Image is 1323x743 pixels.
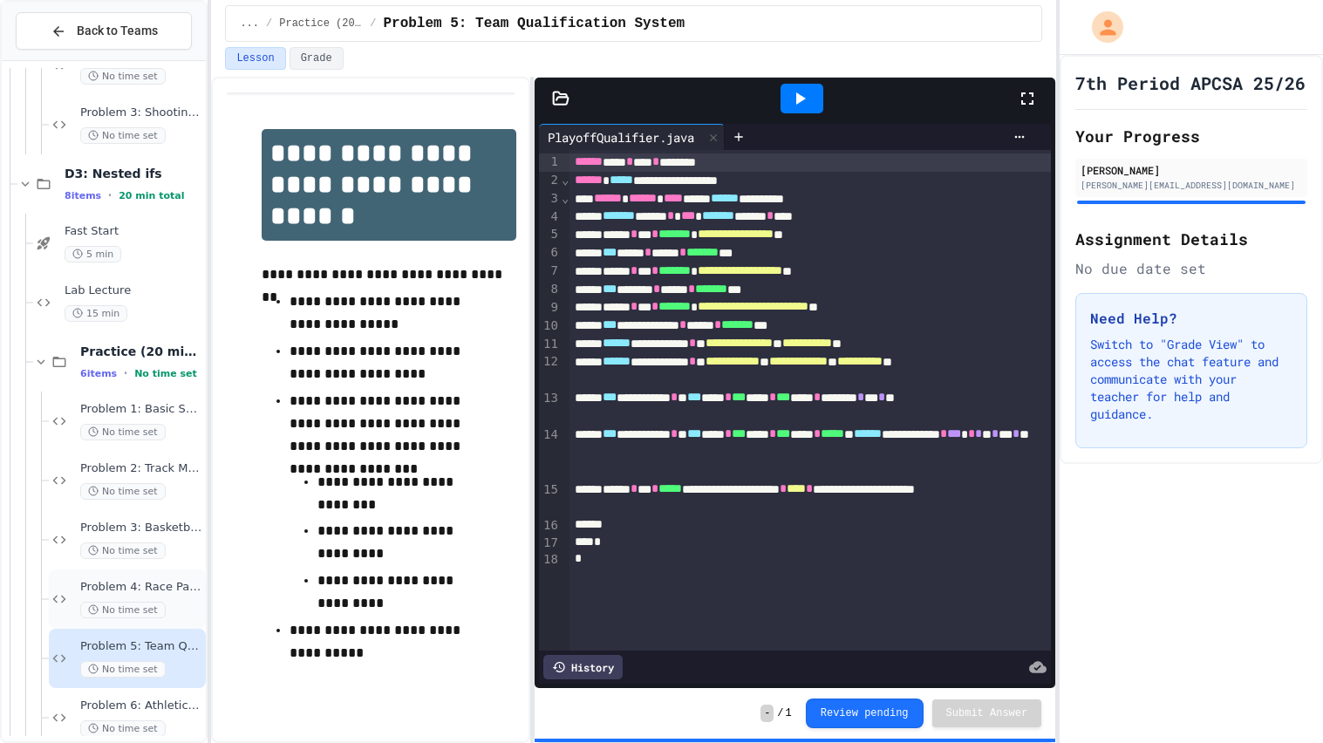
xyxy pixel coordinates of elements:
div: 13 [539,390,561,426]
div: 15 [539,481,561,518]
div: No due date set [1075,258,1307,279]
span: Fold line [561,191,569,205]
h1: 7th Period APCSA 25/26 [1075,71,1306,95]
div: 18 [539,551,561,569]
span: No time set [80,720,166,737]
div: 9 [539,299,561,317]
span: 20 min total [119,190,184,201]
div: 16 [539,517,561,535]
div: 10 [539,317,561,336]
h2: Your Progress [1075,124,1307,148]
span: Back to Teams [77,22,158,40]
button: Lesson [225,47,285,70]
span: / [777,706,783,720]
span: 6 items [80,368,117,379]
span: 15 min [65,305,127,322]
span: Problem 5: Team Qualification System [80,639,202,654]
button: Back to Teams [16,12,192,50]
span: Problem 2: Track Meet Awards System [80,461,202,476]
span: Problem 1: Basic Swimming Qualification [80,402,202,417]
div: [PERSON_NAME][EMAIL_ADDRESS][DOMAIN_NAME] [1081,179,1302,192]
span: - [760,705,774,722]
div: 1 [539,153,561,172]
div: 3 [539,190,561,208]
h2: Assignment Details [1075,227,1307,251]
div: 11 [539,336,561,354]
div: 7 [539,262,561,281]
span: No time set [80,127,166,144]
span: Problem 6: Athletic Achievement Tracker [80,699,202,713]
div: My Account [1074,7,1128,47]
div: 17 [539,535,561,552]
span: Problem 4: Race Pace Calculator [80,580,202,595]
span: • [124,366,127,380]
span: / [266,17,272,31]
span: No time set [80,424,166,440]
div: History [543,655,623,679]
div: 8 [539,281,561,299]
span: 1 [786,706,792,720]
div: 12 [539,353,561,390]
button: Grade [290,47,344,70]
h3: Need Help? [1090,308,1292,329]
span: Lab Lecture [65,283,202,298]
span: / [370,17,376,31]
button: Review pending [806,699,924,728]
p: Switch to "Grade View" to access the chat feature and communicate with your teacher for help and ... [1090,336,1292,423]
div: 5 [539,226,561,244]
span: No time set [80,602,166,618]
div: 14 [539,426,561,481]
div: PlayoffQualifier.java [539,124,725,150]
span: Fast Start [65,224,202,239]
span: Problem 5: Team Qualification System [383,13,685,34]
span: • [108,188,112,202]
span: Practice (20 mins) [279,17,363,31]
span: Fold line [561,173,569,187]
span: 8 items [65,190,101,201]
div: 4 [539,208,561,227]
div: 6 [539,244,561,262]
span: 5 min [65,246,121,262]
span: No time set [134,368,197,379]
div: [PERSON_NAME] [1081,162,1302,178]
span: Problem 3: Basketball Scholarship Evaluation [80,521,202,535]
span: No time set [80,542,166,559]
span: No time set [80,483,166,500]
div: 2 [539,172,561,190]
span: D3: Nested ifs [65,166,202,181]
span: Problem 3: Shooting Feedback [80,106,202,120]
span: No time set [80,661,166,678]
span: Practice (20 mins) [80,344,202,359]
span: ... [240,17,259,31]
div: PlayoffQualifier.java [539,128,703,147]
button: Submit Answer [932,699,1042,727]
span: Submit Answer [946,706,1028,720]
span: No time set [80,68,166,85]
